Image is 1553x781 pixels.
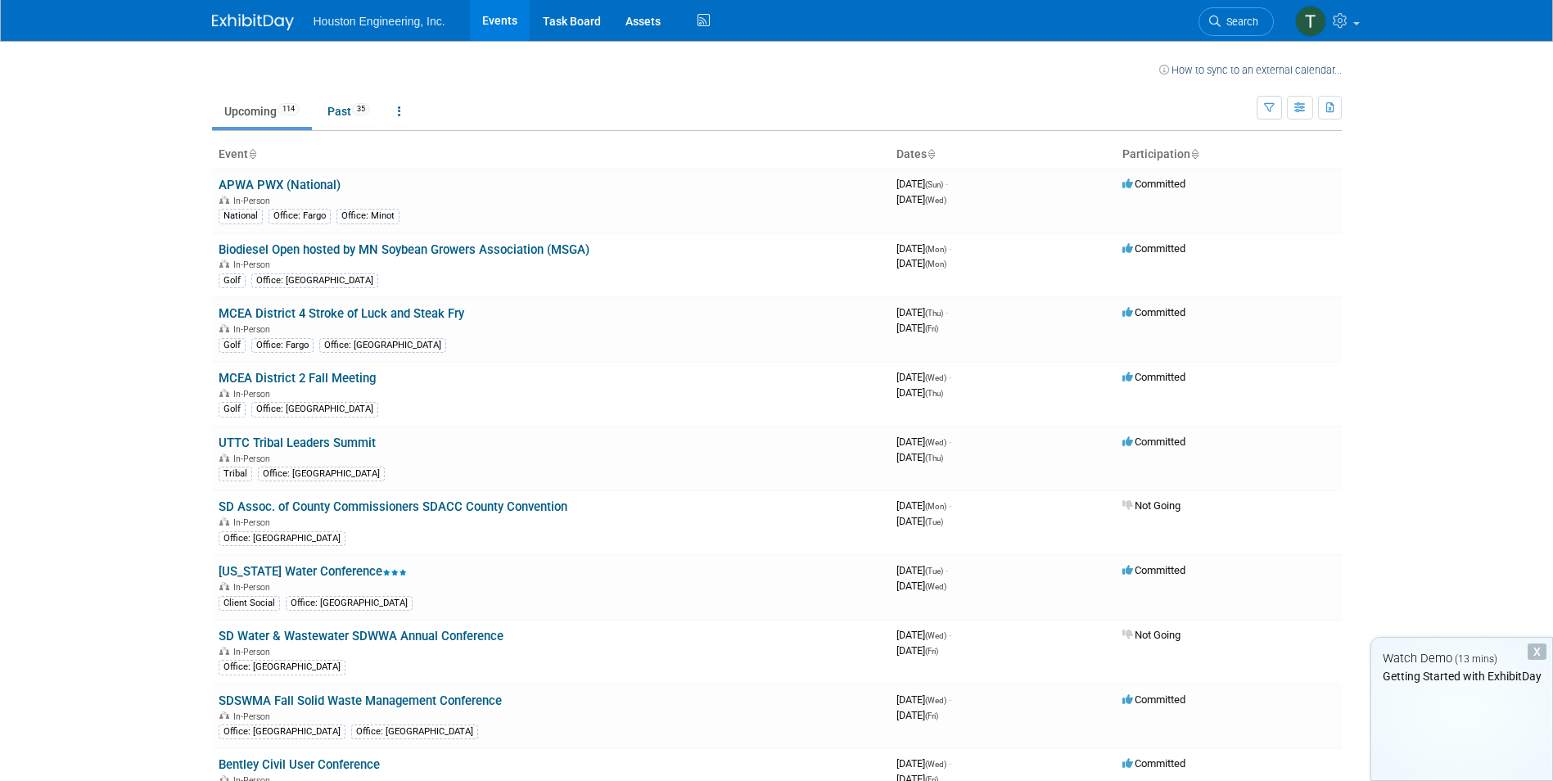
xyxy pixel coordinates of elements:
[219,629,503,643] a: SD Water & Wastewater SDWWA Annual Conference
[925,582,946,591] span: (Wed)
[233,324,275,335] span: In-Person
[1199,7,1274,36] a: Search
[258,467,385,481] div: Office: [GEOGRAPHIC_DATA]
[1122,564,1185,576] span: Committed
[896,629,951,641] span: [DATE]
[1122,629,1181,641] span: Not Going
[315,96,382,127] a: Past35
[925,180,943,189] span: (Sun)
[890,141,1116,169] th: Dates
[319,338,446,353] div: Office: [GEOGRAPHIC_DATA]
[219,178,341,192] a: APWA PWX (National)
[219,517,229,526] img: In-Person Event
[896,499,951,512] span: [DATE]
[1528,643,1546,660] div: Dismiss
[233,647,275,657] span: In-Person
[946,306,948,318] span: -
[233,517,275,528] span: In-Person
[925,502,946,511] span: (Mon)
[925,454,943,463] span: (Thu)
[219,499,567,514] a: SD Assoc. of County Commissioners SDACC County Convention
[925,196,946,205] span: (Wed)
[251,402,378,417] div: Office: [GEOGRAPHIC_DATA]
[219,242,589,257] a: Biodiesel Open hosted by MN Soybean Growers Association (MSGA)
[233,260,275,270] span: In-Person
[1221,16,1258,28] span: Search
[896,644,938,657] span: [DATE]
[949,693,951,706] span: -
[1122,693,1185,706] span: Committed
[1122,306,1185,318] span: Committed
[269,209,331,223] div: Office: Fargo
[949,242,951,255] span: -
[352,103,370,115] span: 35
[896,257,946,269] span: [DATE]
[925,438,946,447] span: (Wed)
[219,273,246,288] div: Golf
[248,147,256,160] a: Sort by Event Name
[925,567,943,576] span: (Tue)
[251,338,314,353] div: Office: Fargo
[946,564,948,576] span: -
[1122,371,1185,383] span: Committed
[925,631,946,640] span: (Wed)
[219,596,280,611] div: Client Social
[219,436,376,450] a: UTTC Tribal Leaders Summit
[219,660,345,675] div: Office: [GEOGRAPHIC_DATA]
[925,517,943,526] span: (Tue)
[233,582,275,593] span: In-Person
[949,436,951,448] span: -
[946,178,948,190] span: -
[219,564,407,579] a: [US_STATE] Water Conference
[286,596,413,611] div: Office: [GEOGRAPHIC_DATA]
[925,245,946,254] span: (Mon)
[219,196,229,204] img: In-Person Event
[896,451,943,463] span: [DATE]
[219,324,229,332] img: In-Person Event
[219,260,229,268] img: In-Person Event
[212,141,890,169] th: Event
[233,711,275,722] span: In-Person
[925,260,946,269] span: (Mon)
[351,725,478,739] div: Office: [GEOGRAPHIC_DATA]
[212,96,312,127] a: Upcoming114
[896,709,938,721] span: [DATE]
[927,147,935,160] a: Sort by Start Date
[219,693,502,708] a: SDSWMA Fall Solid Waste Management Conference
[336,209,400,223] div: Office: Minot
[251,273,378,288] div: Office: [GEOGRAPHIC_DATA]
[925,309,943,318] span: (Thu)
[219,647,229,655] img: In-Person Event
[212,14,294,30] img: ExhibitDay
[896,693,951,706] span: [DATE]
[219,711,229,720] img: In-Person Event
[925,696,946,705] span: (Wed)
[925,373,946,382] span: (Wed)
[1190,147,1199,160] a: Sort by Participation Type
[896,757,951,770] span: [DATE]
[1122,757,1185,770] span: Committed
[896,564,948,576] span: [DATE]
[896,580,946,592] span: [DATE]
[219,209,263,223] div: National
[219,531,345,546] div: Office: [GEOGRAPHIC_DATA]
[896,515,943,527] span: [DATE]
[219,467,252,481] div: Tribal
[896,386,943,399] span: [DATE]
[1122,178,1185,190] span: Committed
[925,711,938,720] span: (Fri)
[1122,499,1181,512] span: Not Going
[314,15,445,28] span: Houston Engineering, Inc.
[219,371,376,386] a: MCEA District 2 Fall Meeting
[219,582,229,590] img: In-Person Event
[896,306,948,318] span: [DATE]
[1159,64,1342,76] a: How to sync to an external calendar...
[896,178,948,190] span: [DATE]
[896,242,951,255] span: [DATE]
[1371,650,1552,667] div: Watch Demo
[925,324,938,333] span: (Fri)
[1122,436,1185,448] span: Committed
[233,454,275,464] span: In-Person
[219,725,345,739] div: Office: [GEOGRAPHIC_DATA]
[1371,668,1552,684] div: Getting Started with ExhibitDay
